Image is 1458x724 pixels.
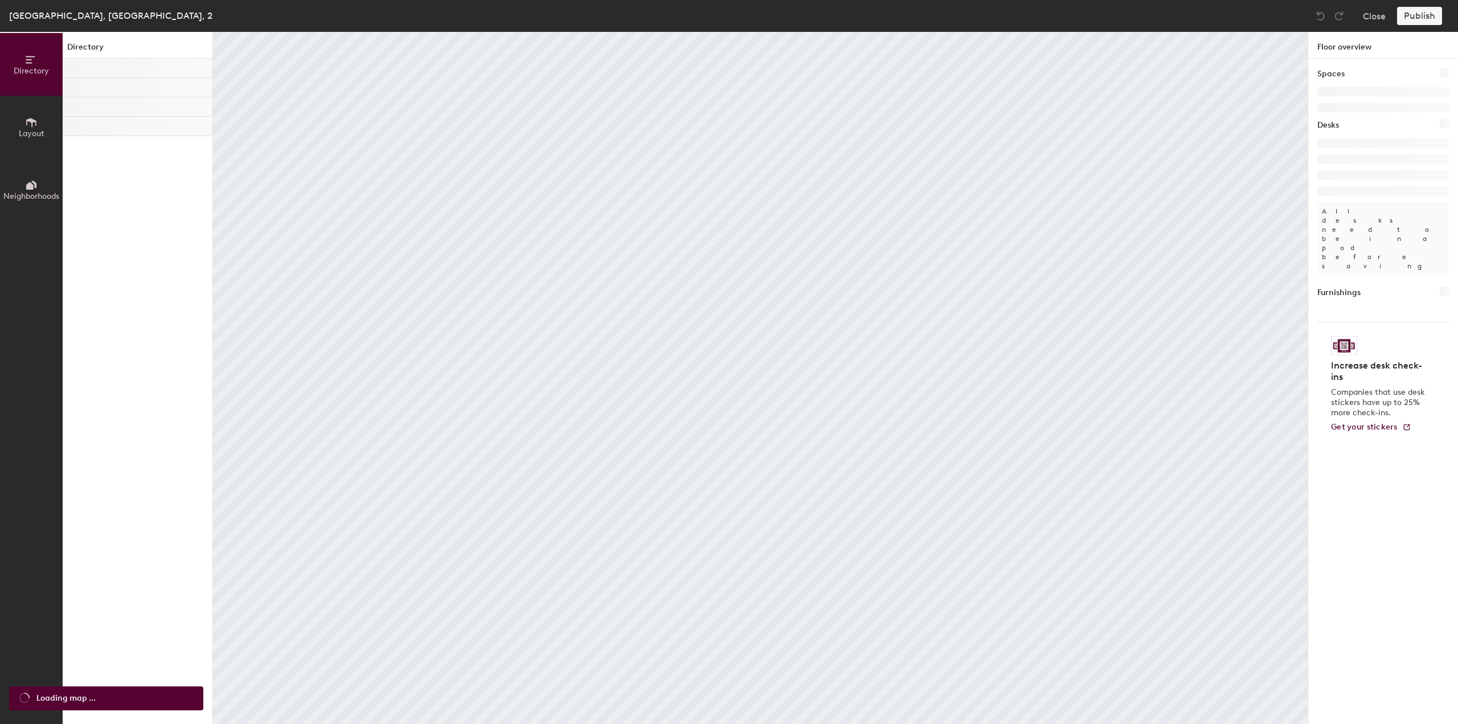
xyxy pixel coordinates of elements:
[1317,119,1339,132] h1: Desks
[1331,422,1398,432] span: Get your stickers
[36,692,96,705] span: Loading map ...
[3,191,59,201] span: Neighborhoods
[1333,10,1345,22] img: Redo
[9,9,212,23] div: [GEOGRAPHIC_DATA], [GEOGRAPHIC_DATA], 2
[63,41,212,59] h1: Directory
[213,32,1308,724] canvas: Map
[1363,7,1386,25] button: Close
[1315,10,1326,22] img: Undo
[1331,423,1411,432] a: Get your stickers
[1331,360,1428,383] h4: Increase desk check-ins
[1331,387,1428,418] p: Companies that use desk stickers have up to 25% more check-ins.
[1317,202,1449,275] p: All desks need to be in a pod before saving
[19,129,44,138] span: Layout
[1308,32,1458,59] h1: Floor overview
[1317,68,1345,80] h1: Spaces
[1331,336,1357,355] img: Sticker logo
[1317,287,1361,299] h1: Furnishings
[14,66,49,76] span: Directory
